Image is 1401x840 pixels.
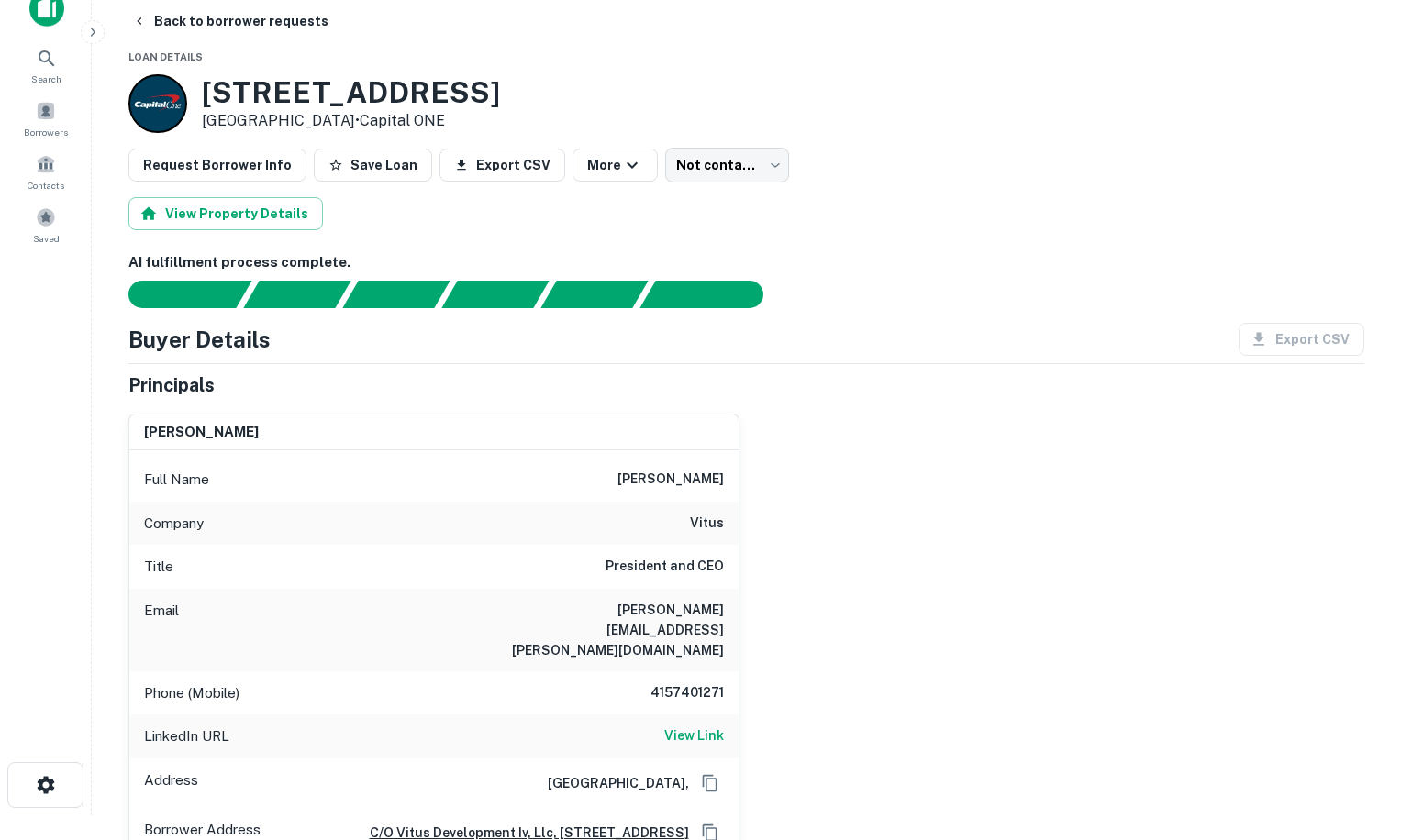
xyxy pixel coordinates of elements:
h6: President and CEO [606,556,724,578]
h4: Buyer Details [128,323,271,356]
button: Request Borrower Info [128,149,306,182]
h6: [PERSON_NAME][EMAIL_ADDRESS][PERSON_NAME][DOMAIN_NAME] [504,600,724,660]
div: Not contacted [665,148,789,182]
div: Sending borrower request to AI... [106,281,244,308]
button: More [573,149,658,182]
button: Copy Address [696,769,724,797]
h3: [STREET_ADDRESS] [202,75,500,110]
a: Borrowers [6,94,86,143]
p: Title [144,556,173,578]
button: Save Loan [314,149,432,182]
a: Saved [6,200,86,249]
div: Your request is received and processing... [243,281,350,308]
p: Full Name [144,469,209,491]
h6: View Link [664,725,724,746]
a: Search [6,40,86,90]
div: AI fulfillment process complete. [640,281,785,308]
p: [GEOGRAPHIC_DATA] • [202,110,500,132]
div: Principals found, still searching for contact information. This may take time... [540,281,648,308]
p: Phone (Mobile) [144,682,239,704]
a: Contacts [6,147,86,196]
button: Back to borrower requests [125,5,336,38]
div: Principals found, AI now looking for contact information... [441,281,549,308]
iframe: Chat Widget [1309,693,1401,781]
h6: 4157401271 [614,682,724,704]
h6: AI fulfillment process complete. [128,252,1364,273]
button: Export CSV [439,149,565,182]
p: Email [144,600,179,660]
p: LinkedIn URL [144,725,229,747]
span: Saved [33,231,60,246]
h6: vitus [690,513,724,535]
p: Address [144,769,198,797]
h5: Principals [128,371,215,399]
h6: [GEOGRAPHIC_DATA], [533,773,689,793]
span: Contacts [28,178,64,193]
h6: [PERSON_NAME] [617,469,724,491]
p: Company [144,513,204,535]
span: Search [31,72,61,86]
h6: [PERSON_NAME] [144,422,259,443]
span: Borrowers [24,125,68,139]
span: Loan Details [128,51,203,62]
a: Capital ONE [360,112,445,129]
button: View Property Details [128,197,323,230]
div: Documents found, AI parsing details... [342,281,450,308]
a: View Link [664,725,724,747]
